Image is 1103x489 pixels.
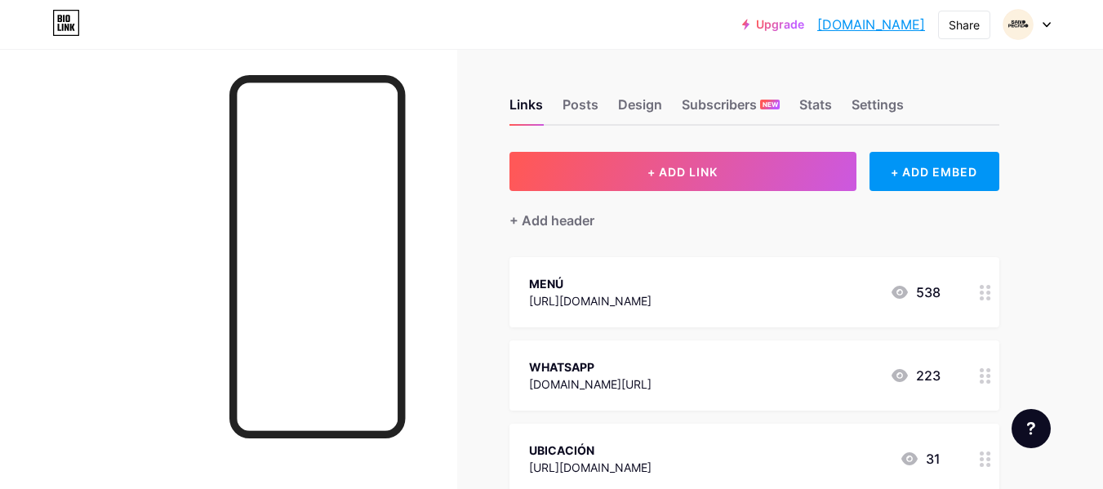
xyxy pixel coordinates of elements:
[529,442,652,459] div: UBICACIÓN
[647,165,718,179] span: + ADD LINK
[949,16,980,33] div: Share
[890,282,941,302] div: 538
[509,152,856,191] button: + ADD LINK
[763,100,778,109] span: NEW
[529,358,652,376] div: WHATSAPP
[618,95,662,124] div: Design
[529,275,652,292] div: MENÚ
[852,95,904,124] div: Settings
[529,292,652,309] div: [URL][DOMAIN_NAME]
[870,152,999,191] div: + ADD EMBED
[529,376,652,393] div: [DOMAIN_NAME][URL]
[817,15,925,34] a: [DOMAIN_NAME]
[742,18,804,31] a: Upgrade
[682,95,780,124] div: Subscribers
[799,95,832,124] div: Stats
[1003,9,1034,40] img: sanopecadomcbo
[509,211,594,230] div: + Add header
[509,95,543,124] div: Links
[529,459,652,476] div: [URL][DOMAIN_NAME]
[563,95,598,124] div: Posts
[900,449,941,469] div: 31
[890,366,941,385] div: 223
